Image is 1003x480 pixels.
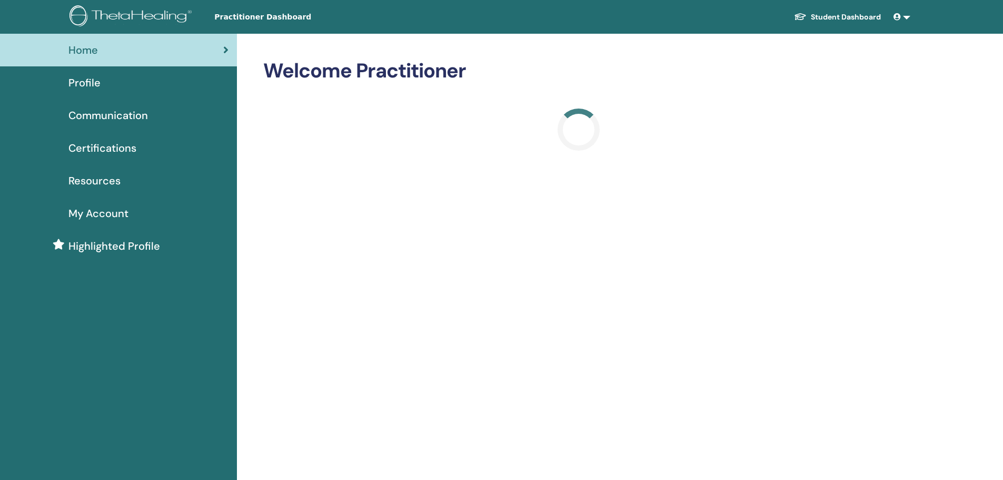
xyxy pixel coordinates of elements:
[68,107,148,123] span: Communication
[786,7,889,27] a: Student Dashboard
[214,12,372,23] span: Practitioner Dashboard
[68,205,128,221] span: My Account
[68,173,121,189] span: Resources
[263,59,895,83] h2: Welcome Practitioner
[794,12,807,21] img: graduation-cap-white.svg
[69,5,195,29] img: logo.png
[68,42,98,58] span: Home
[68,140,136,156] span: Certifications
[68,238,160,254] span: Highlighted Profile
[68,75,101,91] span: Profile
